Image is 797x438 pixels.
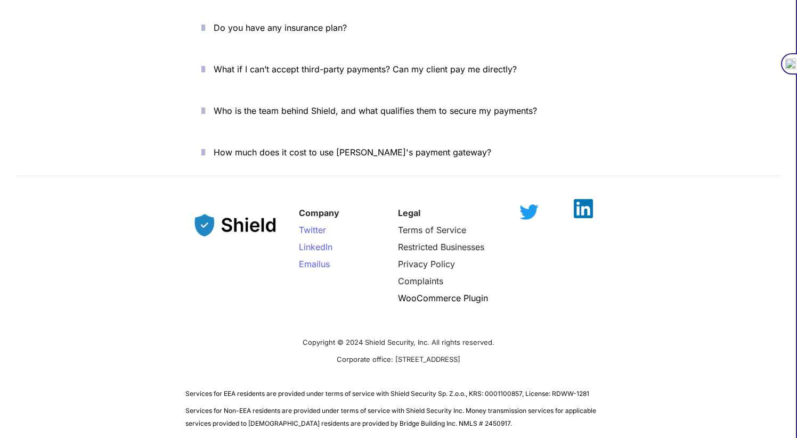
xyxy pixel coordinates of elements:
[185,53,612,86] button: What if I can’t accept third-party payments? Can my client pay me directly?
[299,242,332,252] a: LinkedIn
[214,64,517,75] span: What if I can’t accept third-party payments? Can my client pay me directly?
[398,242,484,252] a: Restricted Businesses
[185,136,612,169] button: How much does it cost to use [PERSON_NAME]'s payment gateway?
[398,225,466,235] a: Terms of Service
[299,208,339,218] strong: Company
[398,276,443,286] a: Complaints
[398,293,488,303] a: WooCommerce Plugin
[185,94,612,127] button: Who is the team behind Shield, and what qualifies them to secure my payments?
[299,259,330,269] a: Emailus
[185,407,598,427] span: Services for Non-EEA residents are provided under terms of service with Shield Security Inc. Mone...
[299,259,321,269] span: Email
[214,105,537,116] span: Who is the team behind Shield, and what qualifies them to secure my payments?
[398,208,420,218] strong: Legal
[299,225,326,235] a: Twitter
[214,22,347,33] span: Do you have any insurance plan?
[185,11,612,44] button: Do you have any insurance plan?
[214,147,491,158] span: How much does it cost to use [PERSON_NAME]'s payment gateway?
[321,259,330,269] span: us
[398,259,455,269] a: Privacy Policy
[185,390,589,398] span: Services for EEA residents are provided under terms of service with Shield Security Sp. Z.o.o., K...
[337,355,460,363] span: Corporate office: [STREET_ADDRESS]
[303,338,494,346] span: Copyright © 2024 Shield Security, Inc. All rights reserved.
